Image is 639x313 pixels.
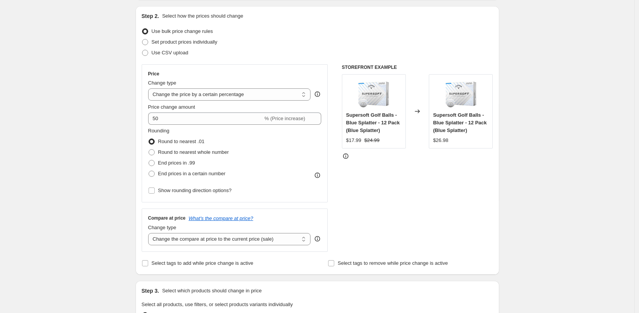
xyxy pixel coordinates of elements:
[265,116,305,121] span: % (Price increase)
[158,139,204,144] span: Round to nearest .01
[142,302,293,307] span: Select all products, use filters, or select products variants individually
[314,90,321,98] div: help
[158,149,229,155] span: Round to nearest whole number
[346,112,400,133] span: Supersoft Golf Balls - Blue Splatter - 12 Pack (Blue Splatter)
[158,160,195,166] span: End prices in .99
[364,137,380,144] strike: $24.99
[433,112,487,133] span: Supersoft Golf Balls - Blue Splatter - 12 Pack (Blue Splatter)
[152,39,217,45] span: Set product prices individually
[446,78,476,109] img: SupersoftSplatterBlue5_80x.jpg
[152,260,253,266] span: Select tags to add while price change is active
[314,235,321,243] div: help
[148,225,177,230] span: Change type
[148,215,186,221] h3: Compare at price
[152,50,188,55] span: Use CSV upload
[142,12,159,20] h2: Step 2.
[338,260,448,266] span: Select tags to remove while price change is active
[189,215,253,221] button: What's the compare at price?
[148,71,159,77] h3: Price
[148,80,177,86] span: Change type
[346,137,361,144] div: $17.99
[433,137,448,144] div: $26.98
[158,171,226,176] span: End prices in a certain number
[358,78,389,109] img: SupersoftSplatterBlue5_80x.jpg
[148,128,170,134] span: Rounding
[152,28,213,34] span: Use bulk price change rules
[142,287,159,295] h2: Step 3.
[162,287,261,295] p: Select which products should change in price
[158,187,232,193] span: Show rounding direction options?
[148,112,263,125] input: -15
[162,12,243,20] p: Select how the prices should change
[148,104,195,110] span: Price change amount
[342,64,493,70] h6: STOREFRONT EXAMPLE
